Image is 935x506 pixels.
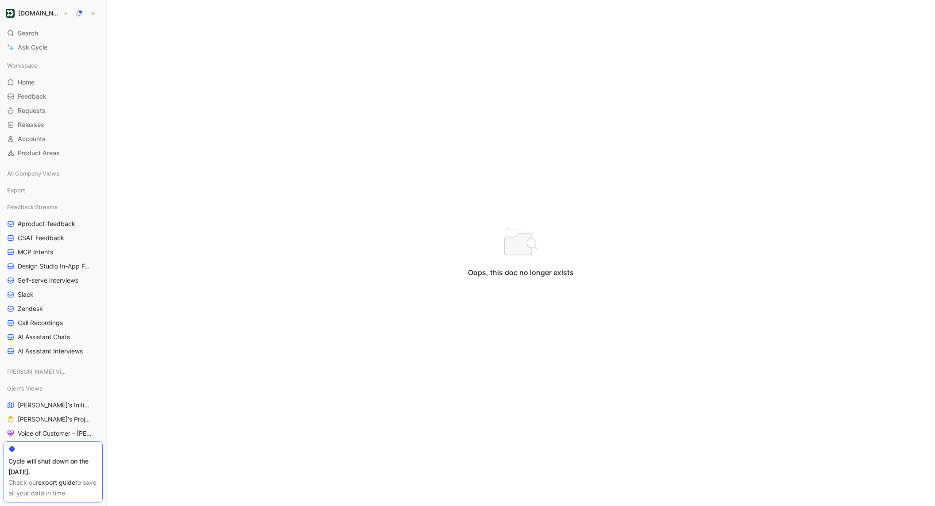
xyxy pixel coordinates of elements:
[18,415,91,424] span: [PERSON_NAME]'s Projects
[18,429,93,438] span: Voice of Customer - [PERSON_NAME]
[18,333,70,341] span: AI Assistant Chats
[4,382,103,497] div: Glen's Views[PERSON_NAME]'s Initiatives[PERSON_NAME]'s ProjectsVoice of Customer - [PERSON_NAME]F...
[7,384,42,393] span: Glen's Views
[18,219,75,228] span: #product-feedback
[18,234,64,242] span: CSAT Feedback
[4,200,103,358] div: Feedback Streams#product-feedbackCSAT FeedbackMCP IntentsDesign Studio In-App FeedbackSelf-serve ...
[7,367,67,376] span: [PERSON_NAME] Views
[4,167,103,180] div: All Company Views
[4,104,103,117] a: Requests
[18,304,43,313] span: Zendesk
[4,330,103,344] a: AI Assistant Chats
[468,267,574,278] div: Oops, this doc no longer exists
[6,9,15,18] img: Customer.io
[38,479,75,486] a: export guide
[4,146,103,160] a: Product Areas
[18,276,78,285] span: Self-serve interviews
[18,106,46,115] span: Requests
[4,90,103,103] a: Feedback
[4,288,103,301] a: Slack
[4,345,103,358] a: AI Assistant Interviews
[4,274,103,287] a: Self-serve interviews
[4,27,103,40] div: Search
[4,184,103,197] div: Export
[18,92,46,101] span: Feedback
[7,186,25,195] span: Export
[8,456,98,477] div: Cycle will shut down on the [DATE].
[18,318,63,327] span: Call Recordings
[7,203,58,211] span: Feedback Streams
[4,316,103,330] a: Call Recordings
[4,365,103,378] div: [PERSON_NAME] Views
[18,290,34,299] span: Slack
[4,231,103,245] a: CSAT Feedback
[4,302,103,315] a: Zendesk
[4,59,103,72] div: Workspace
[4,41,103,54] a: Ask Cycle
[18,149,60,157] span: Product Areas
[4,184,103,199] div: Export
[7,169,59,178] span: All Company Views
[18,78,35,87] span: Home
[4,217,103,230] a: #product-feedback
[18,248,53,257] span: MCP Intents
[18,42,47,53] span: Ask Cycle
[4,200,103,214] div: Feedback Streams
[18,120,44,129] span: Releases
[4,260,103,273] a: Design Studio In-App Feedback
[4,76,103,89] a: Home
[18,347,83,356] span: AI Assistant Interviews
[18,134,46,143] span: Accounts
[4,399,103,412] a: [PERSON_NAME]'s Initiatives
[18,9,59,17] h1: [DOMAIN_NAME]
[503,228,539,257] img: notfound-light-CGnz2QMB.svg
[4,413,103,426] a: [PERSON_NAME]'s Projects
[4,427,103,440] a: Voice of Customer - [PERSON_NAME]
[4,7,71,19] button: Customer.io[DOMAIN_NAME]
[4,118,103,131] a: Releases
[4,382,103,395] div: Glen's Views
[8,477,98,498] div: Check our to save all your data in time.
[7,61,38,70] span: Workspace
[18,262,92,271] span: Design Studio In-App Feedback
[4,167,103,183] div: All Company Views
[18,28,38,38] span: Search
[4,245,103,259] a: MCP Intents
[4,365,103,381] div: [PERSON_NAME] Views
[4,132,103,146] a: Accounts
[18,401,91,410] span: [PERSON_NAME]'s Initiatives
